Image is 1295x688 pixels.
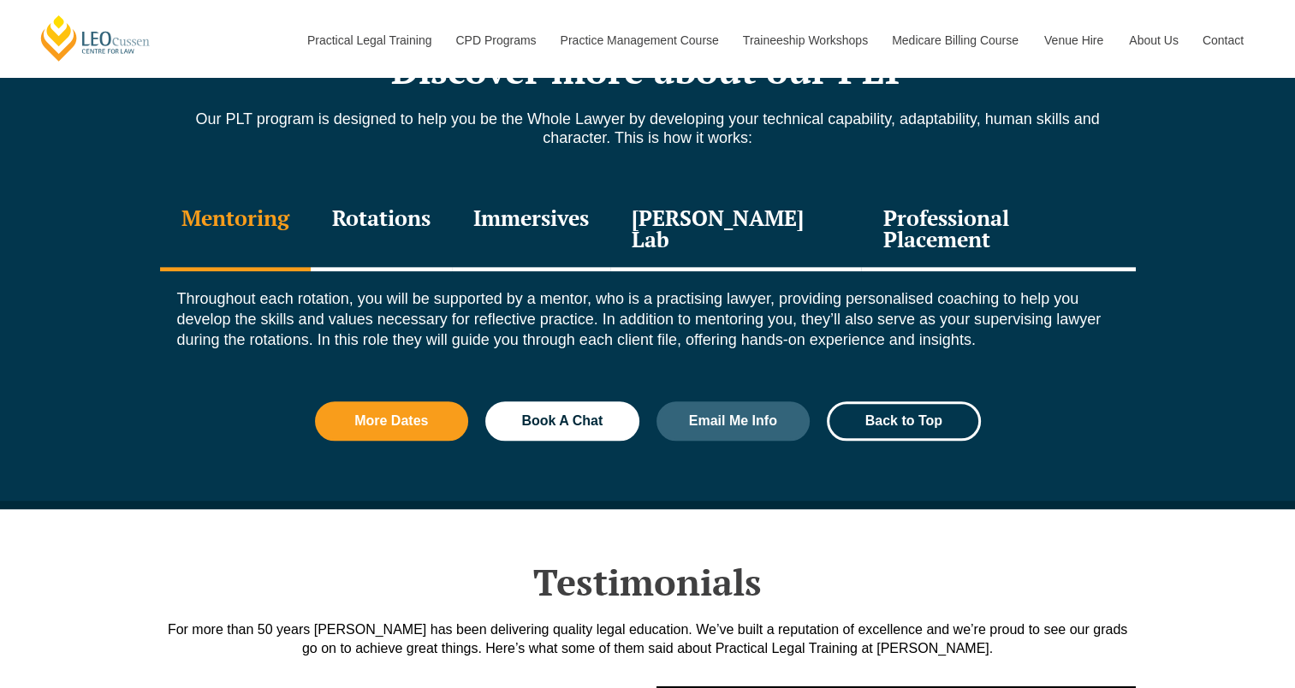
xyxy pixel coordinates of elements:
[160,110,1136,147] p: Our PLT program is designed to help you be the Whole Lawyer by developing your technical capabili...
[610,190,862,271] div: [PERSON_NAME] Lab
[39,14,152,62] a: [PERSON_NAME] Centre for Law
[160,560,1136,603] h2: Testimonials
[730,3,879,77] a: Traineeship Workshops
[177,288,1119,350] p: Throughout each rotation, you will be supported by a mentor, who is a practising lawyer, providin...
[294,3,443,77] a: Practical Legal Training
[452,190,610,271] div: Immersives
[521,414,603,428] span: Book A Chat
[160,49,1136,92] h2: Discover more about our PLT
[354,414,428,428] span: More Dates
[1190,3,1256,77] a: Contact
[827,401,981,441] a: Back to Top
[311,190,452,271] div: Rotations
[1031,3,1116,77] a: Venue Hire
[656,401,811,441] a: Email Me Info
[443,3,547,77] a: CPD Programs
[315,401,469,441] a: More Dates
[1116,3,1190,77] a: About Us
[865,414,942,428] span: Back to Top
[879,3,1031,77] a: Medicare Billing Course
[160,620,1136,658] div: For more than 50 years [PERSON_NAME] has been delivering quality legal education. We’ve built a r...
[160,190,311,271] div: Mentoring
[689,414,777,428] span: Email Me Info
[485,401,639,441] a: Book A Chat
[548,3,730,77] a: Practice Management Course
[861,190,1135,271] div: Professional Placement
